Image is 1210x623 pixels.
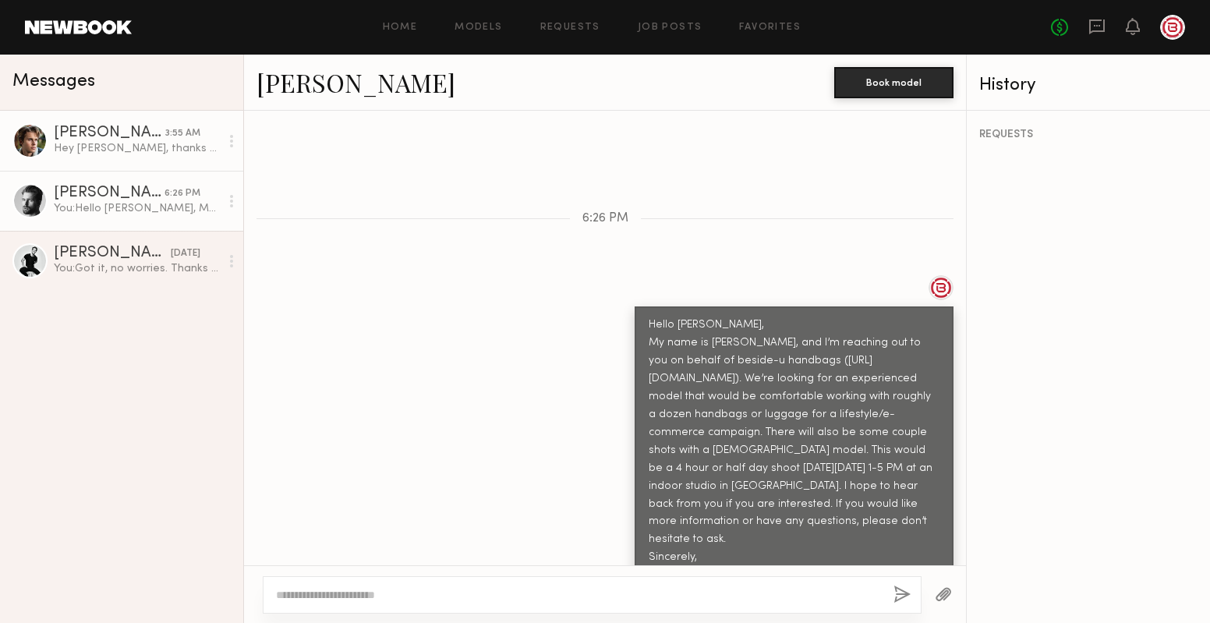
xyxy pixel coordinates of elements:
div: You: Hello [PERSON_NAME], My name is [PERSON_NAME], and I’m reaching out to you on behalf of besi... [54,201,220,216]
a: [PERSON_NAME] [257,65,455,99]
a: Job Posts [638,23,702,33]
button: Book model [834,67,953,98]
div: [PERSON_NAME] [54,126,165,141]
div: History [979,76,1198,94]
div: [PERSON_NAME] [54,186,165,201]
a: Home [383,23,418,33]
a: Requests [540,23,600,33]
a: Favorites [739,23,801,33]
div: Hey [PERSON_NAME], thanks for reaching out! My rate for a half day is 1K. If that works for you p... [54,141,220,156]
div: Hello [PERSON_NAME], My name is [PERSON_NAME], and I’m reaching out to you on behalf of beside-u ... [649,317,939,585]
div: You: Got it, no worries. Thanks for letting us know. [54,261,220,276]
div: 3:55 AM [165,126,200,141]
span: Messages [12,73,95,90]
span: 6:26 PM [582,212,628,225]
div: [PERSON_NAME] [54,246,171,261]
div: [DATE] [171,246,200,261]
a: Book model [834,75,953,88]
a: Models [455,23,502,33]
div: 6:26 PM [165,186,200,201]
div: REQUESTS [979,129,1198,140]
